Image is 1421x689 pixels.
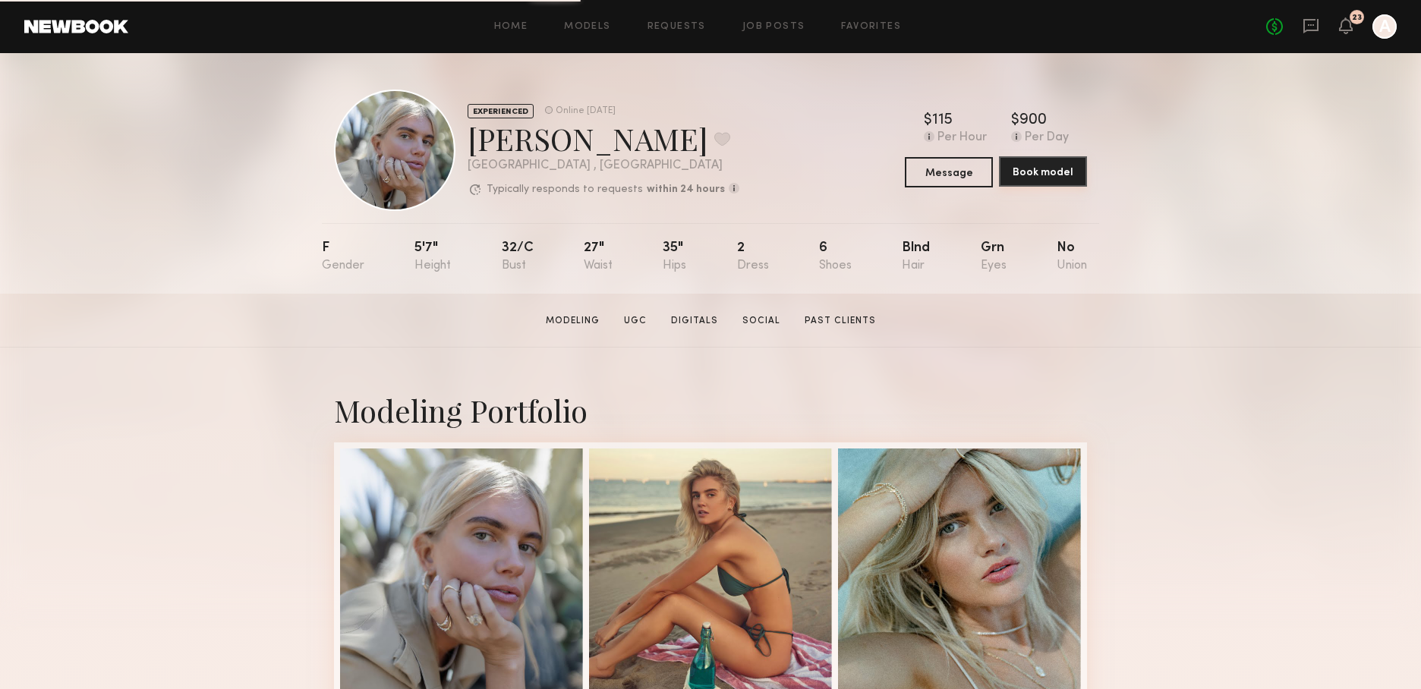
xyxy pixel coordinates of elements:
[618,314,653,328] a: UGC
[1352,14,1362,22] div: 23
[841,22,901,32] a: Favorites
[334,390,1087,430] div: Modeling Portfolio
[1057,241,1087,272] div: No
[494,22,528,32] a: Home
[819,241,852,272] div: 6
[468,118,739,159] div: [PERSON_NAME]
[665,314,724,328] a: Digitals
[902,241,930,272] div: Blnd
[799,314,882,328] a: Past Clients
[540,314,606,328] a: Modeling
[647,184,725,195] b: within 24 hours
[932,113,953,128] div: 115
[663,241,686,272] div: 35"
[742,22,805,32] a: Job Posts
[468,159,739,172] div: [GEOGRAPHIC_DATA] , [GEOGRAPHIC_DATA]
[502,241,534,272] div: 32/c
[999,157,1087,187] a: Book model
[981,241,1007,272] div: Grn
[322,241,364,272] div: F
[937,131,987,145] div: Per Hour
[487,184,643,195] p: Typically responds to requests
[564,22,610,32] a: Models
[999,156,1087,187] button: Book model
[414,241,451,272] div: 5'7"
[556,106,616,116] div: Online [DATE]
[1372,14,1397,39] a: A
[737,241,769,272] div: 2
[1025,131,1069,145] div: Per Day
[905,157,993,187] button: Message
[584,241,613,272] div: 27"
[1019,113,1047,128] div: 900
[468,104,534,118] div: EXPERIENCED
[647,22,706,32] a: Requests
[736,314,786,328] a: Social
[1011,113,1019,128] div: $
[924,113,932,128] div: $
